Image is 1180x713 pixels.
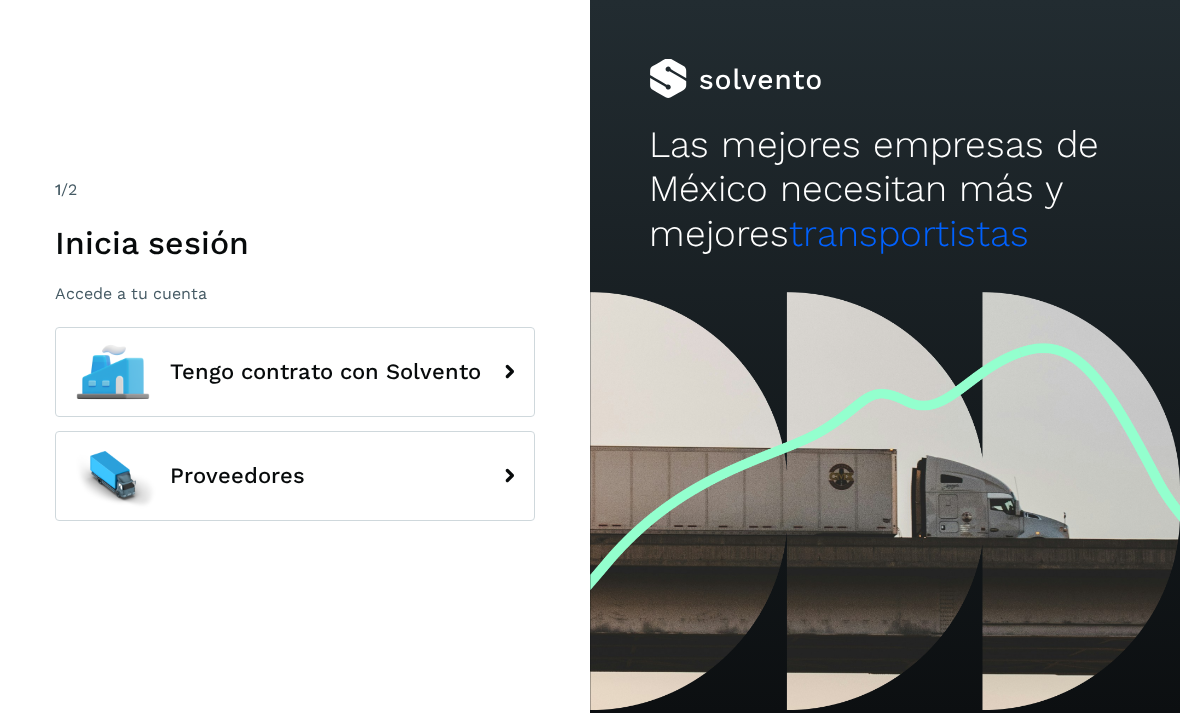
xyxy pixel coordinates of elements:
span: Tengo contrato con Solvento [170,360,481,384]
button: Tengo contrato con Solvento [55,327,535,417]
span: Proveedores [170,464,305,488]
span: 1 [55,180,61,199]
p: Accede a tu cuenta [55,284,535,303]
span: transportistas [789,212,1029,255]
h2: Las mejores empresas de México necesitan más y mejores [649,123,1121,256]
div: /2 [55,178,535,202]
h1: Inicia sesión [55,224,535,262]
button: Proveedores [55,431,535,521]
